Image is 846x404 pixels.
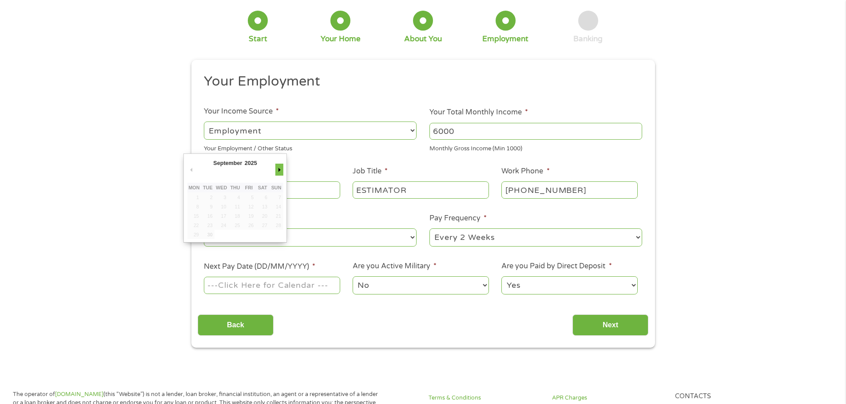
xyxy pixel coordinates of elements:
[258,185,267,190] abbr: Saturday
[552,394,665,402] a: APR Charges
[572,314,648,336] input: Next
[501,181,637,198] input: (231) 754-4010
[353,167,388,176] label: Job Title
[212,157,243,169] div: September
[204,141,417,153] div: Your Employment / Other Status
[204,277,340,294] input: Use the arrow keys to pick a date
[501,262,612,271] label: Are you Paid by Direct Deposit
[216,185,227,190] abbr: Wednesday
[204,73,635,90] h2: Your Employment
[271,185,282,190] abbr: Sunday
[249,34,267,44] div: Start
[429,123,642,140] input: 1800
[230,185,240,190] abbr: Thursday
[429,108,528,117] label: Your Total Monthly Income
[429,394,541,402] a: Terms & Conditions
[501,167,549,176] label: Work Phone
[55,391,103,398] a: [DOMAIN_NAME]
[429,141,642,153] div: Monthly Gross Income (Min 1000)
[573,34,603,44] div: Banking
[482,34,528,44] div: Employment
[275,164,283,176] button: Next Month
[243,157,258,169] div: 2025
[198,314,274,336] input: Back
[245,185,253,190] abbr: Friday
[429,214,487,223] label: Pay Frequency
[187,164,195,176] button: Previous Month
[204,107,279,116] label: Your Income Source
[353,181,489,198] input: Cashier
[188,185,199,190] abbr: Monday
[321,34,361,44] div: Your Home
[353,262,437,271] label: Are you Active Military
[404,34,442,44] div: About You
[675,392,788,401] h4: Contacts
[204,262,315,271] label: Next Pay Date (DD/MM/YYYY)
[203,185,213,190] abbr: Tuesday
